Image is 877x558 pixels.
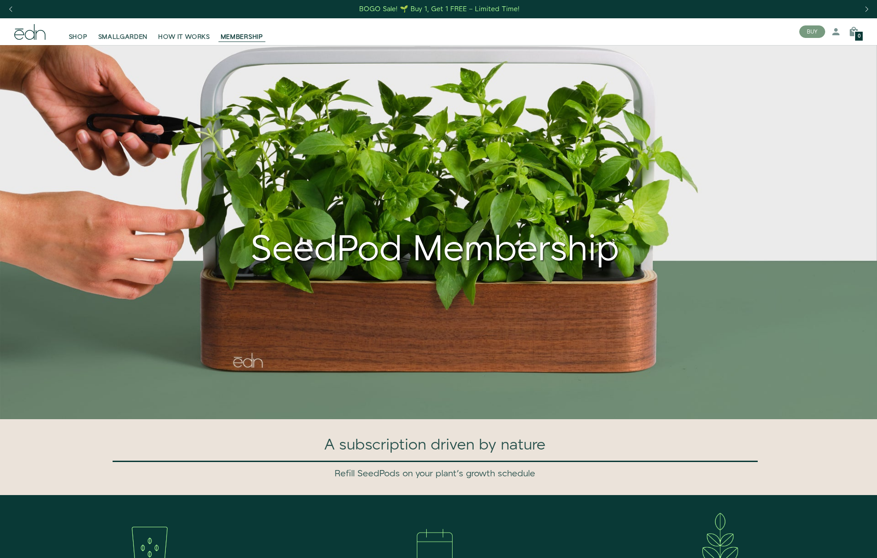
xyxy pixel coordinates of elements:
a: BOGO Sale! 🌱 Buy 1, Get 1 FREE – Limited Time! [358,2,520,16]
button: BUY [799,25,825,38]
span: 0 [858,34,860,39]
span: MEMBERSHIP [221,33,263,42]
div: SeedPod Membership [14,207,856,271]
div: BOGO Sale! 🌱 Buy 1, Get 1 FREE – Limited Time! [359,4,520,14]
h3: Refill SeedPods on your plant's growth schedule [96,469,775,479]
h1: A subscription driven by nature [96,437,775,454]
span: SMALLGARDEN [98,33,148,42]
a: HOW IT WORKS [153,22,215,42]
a: MEMBERSHIP [215,22,269,42]
a: SHOP [63,22,93,42]
span: HOW IT WORKS [158,33,210,42]
span: SHOP [69,33,88,42]
a: SMALLGARDEN [93,22,153,42]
